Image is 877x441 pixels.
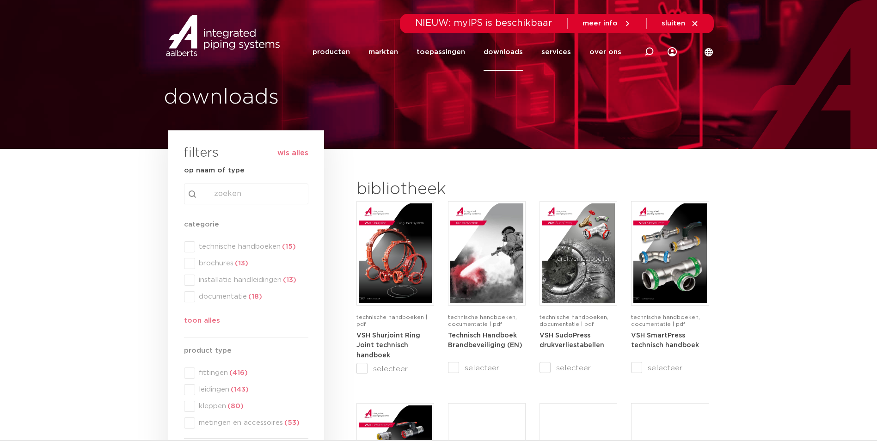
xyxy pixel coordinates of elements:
[415,18,552,28] span: NIEUW: myIPS is beschikbaar
[583,19,632,28] a: meer info
[540,314,608,327] span: technische handboeken, documentatie | pdf
[540,332,604,349] strong: VSH SudoPress drukverliestabellen
[631,314,700,327] span: technische handboeken, documentatie | pdf
[542,203,615,303] img: VSH-SudoPress_A4PLT_5007706_2024-2.0_NL-pdf.jpg
[540,362,617,374] label: selecteer
[356,314,427,327] span: technische handboeken | pdf
[184,167,245,174] strong: op naam of type
[541,33,571,71] a: services
[484,33,523,71] a: downloads
[631,332,699,349] strong: VSH SmartPress technisch handboek
[164,83,434,112] h1: downloads
[662,20,685,27] span: sluiten
[668,33,677,71] div: my IPS
[631,362,709,374] label: selecteer
[356,363,434,374] label: selecteer
[583,20,618,27] span: meer info
[662,19,699,28] a: sluiten
[184,142,219,165] h3: filters
[368,33,398,71] a: markten
[313,33,621,71] nav: Menu
[633,203,706,303] img: VSH-SmartPress_A4TM_5009301_2023_2.0-EN-pdf.jpg
[448,314,517,327] span: technische handboeken, documentatie | pdf
[313,33,350,71] a: producten
[448,362,526,374] label: selecteer
[448,332,522,349] strong: Technisch Handboek Brandbeveiliging (EN)
[589,33,621,71] a: over ons
[356,332,420,359] a: VSH Shurjoint Ring Joint technisch handboek
[448,332,522,349] a: Technisch Handboek Brandbeveiliging (EN)
[356,332,420,359] strong: VSH Shurjoint Ring Joint technisch handboek
[359,203,432,303] img: VSH-Shurjoint-RJ_A4TM_5011380_2025_1.1_EN-pdf.jpg
[631,332,699,349] a: VSH SmartPress technisch handboek
[450,203,523,303] img: FireProtection_A4TM_5007915_2025_2.0_EN-pdf.jpg
[540,332,604,349] a: VSH SudoPress drukverliestabellen
[417,33,465,71] a: toepassingen
[356,178,521,201] h2: bibliotheek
